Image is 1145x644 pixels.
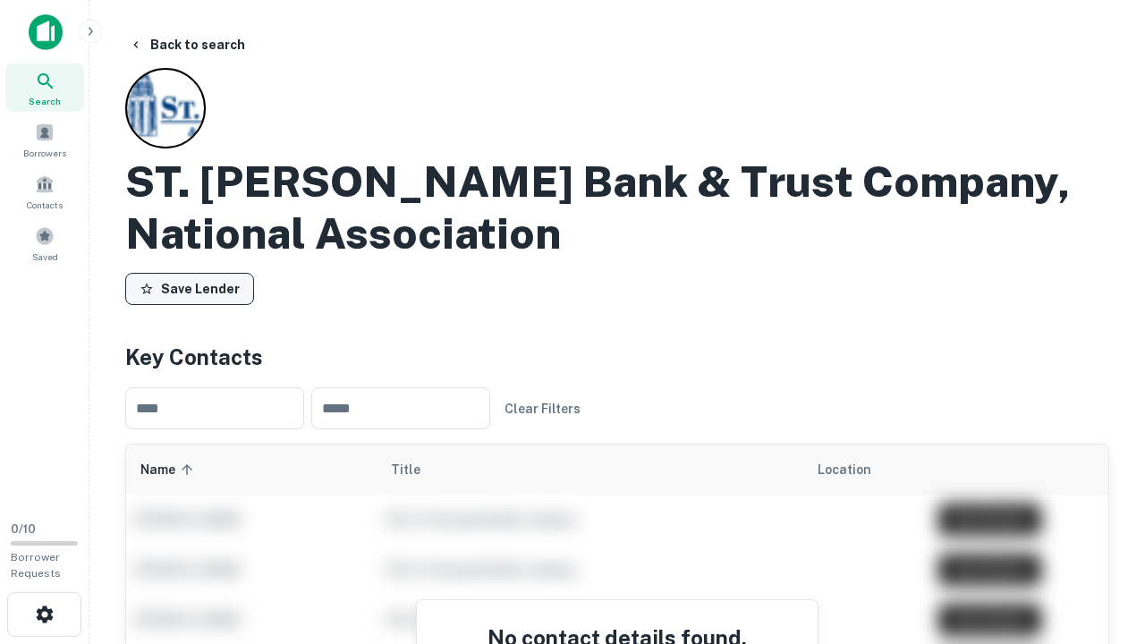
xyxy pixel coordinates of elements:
span: Saved [32,250,58,264]
span: Contacts [27,198,63,212]
h2: ST. [PERSON_NAME] Bank & Trust Company, National Association [125,156,1109,258]
h4: Key Contacts [125,341,1109,373]
span: Borrowers [23,146,66,160]
span: Search [29,94,61,108]
button: Save Lender [125,273,254,305]
img: capitalize-icon.png [29,14,63,50]
a: Borrowers [5,115,84,164]
button: Clear Filters [497,393,588,425]
iframe: Chat Widget [1056,501,1145,587]
a: Contacts [5,167,84,216]
span: Borrower Requests [11,551,61,580]
a: Search [5,64,84,112]
span: 0 / 10 [11,522,36,536]
a: Saved [5,219,84,267]
button: Back to search [122,29,252,61]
